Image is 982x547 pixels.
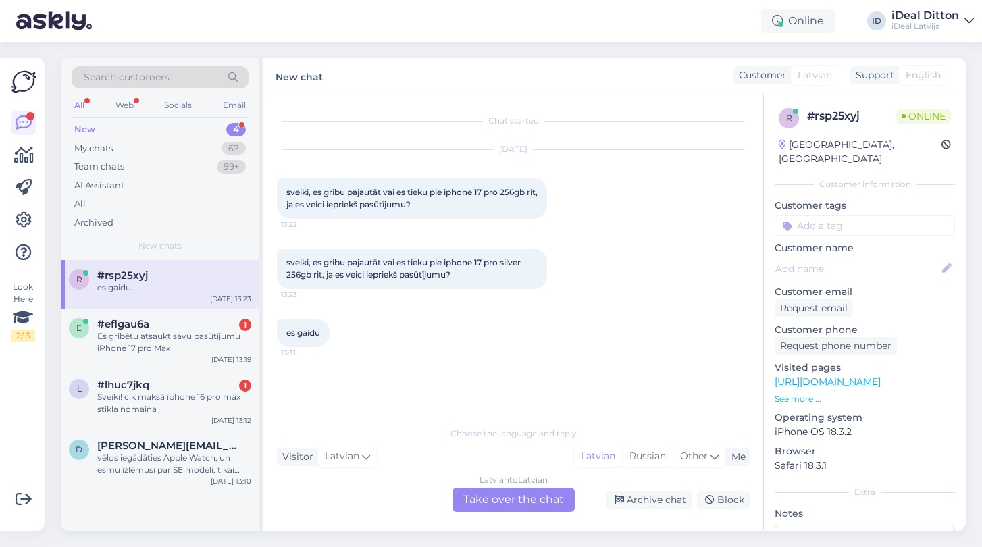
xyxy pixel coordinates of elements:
[74,197,86,211] div: All
[286,328,320,338] span: es gaidu
[239,380,251,392] div: 1
[286,257,523,280] span: sveiki, es gribu pajautāt vai es tieku pie iphone 17 pro silver 256gb rit, ja es veici iepriekš p...
[113,97,136,114] div: Web
[798,68,832,82] span: Latvian
[775,393,955,405] p: See more ...
[138,240,182,252] span: New chats
[850,68,894,82] div: Support
[161,97,195,114] div: Socials
[622,446,673,467] div: Russian
[775,285,955,299] p: Customer email
[97,318,149,330] span: #eflgau6a
[726,450,746,464] div: Me
[286,187,540,209] span: sveiki, es gribu pajautāt vai es tieku pie iphone 17 pro 256gb rit, ja es veici iepriekš pasūtījumu?
[74,179,124,192] div: AI Assistant
[277,115,750,127] div: Chat started
[211,355,251,365] div: [DATE] 13:19
[896,109,951,124] span: Online
[97,452,251,476] div: vēlos iegādāties Apple Watch, un esmu izlēmusi par SE modeli. tikai nezinu, vai pirkt šī gada, ti...
[74,160,124,174] div: Team chats
[76,274,82,284] span: r
[211,415,251,425] div: [DATE] 13:12
[281,290,332,300] span: 13:23
[891,10,974,32] a: iDeal DittoniDeal Latvija
[775,375,881,388] a: [URL][DOMAIN_NAME]
[217,160,246,174] div: 99+
[325,449,359,464] span: Latvian
[775,241,955,255] p: Customer name
[775,323,955,337] p: Customer phone
[775,299,853,317] div: Request email
[11,281,35,342] div: Look Here
[453,488,575,512] div: Take over the chat
[239,319,251,331] div: 1
[775,444,955,459] p: Browser
[74,142,113,155] div: My chats
[574,446,622,467] div: Latvian
[84,70,170,84] span: Search customers
[606,491,692,509] div: Archive chat
[733,68,786,82] div: Customer
[226,123,246,136] div: 4
[72,97,87,114] div: All
[891,10,959,21] div: iDeal Ditton
[891,21,959,32] div: iDeal Latvija
[276,66,323,84] label: New chat
[97,330,251,355] div: Es gribētu atsaukt savu pasūtījumu iPhone 17 pro Max
[906,68,941,82] span: English
[11,69,36,95] img: Askly Logo
[210,294,251,304] div: [DATE] 13:23
[786,113,792,123] span: r
[97,440,238,452] span: daniela.jansevska@gmail.com
[74,216,113,230] div: Archived
[480,474,548,486] div: Latvian to Latvian
[74,123,95,136] div: New
[11,330,35,342] div: 2 / 3
[775,215,955,236] input: Add a tag
[281,219,332,230] span: 13:22
[867,11,886,30] div: ID
[761,9,835,33] div: Online
[775,506,955,521] p: Notes
[775,486,955,498] div: Extra
[76,444,82,454] span: d
[775,411,955,425] p: Operating system
[775,178,955,190] div: Customer information
[807,108,896,124] div: # rsp25xyj
[775,361,955,375] p: Visited pages
[277,427,750,440] div: Choose the language and reply
[97,282,251,294] div: es gaidu
[277,143,750,155] div: [DATE]
[775,261,939,276] input: Add name
[76,323,82,333] span: e
[775,425,955,439] p: iPhone OS 18.3.2
[281,348,332,358] span: 13:31
[97,379,149,391] span: #lhuc7jkq
[97,269,148,282] span: #rsp25xyj
[697,491,750,509] div: Block
[680,450,708,462] span: Other
[211,476,251,486] div: [DATE] 13:10
[775,199,955,213] p: Customer tags
[775,459,955,473] p: Safari 18.3.1
[77,384,82,394] span: l
[775,337,897,355] div: Request phone number
[97,391,251,415] div: Sveiki! cik maksā iphone 16 pro max stikla nomaina
[222,142,246,155] div: 67
[779,138,941,166] div: [GEOGRAPHIC_DATA], [GEOGRAPHIC_DATA]
[277,450,313,464] div: Visitor
[220,97,249,114] div: Email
